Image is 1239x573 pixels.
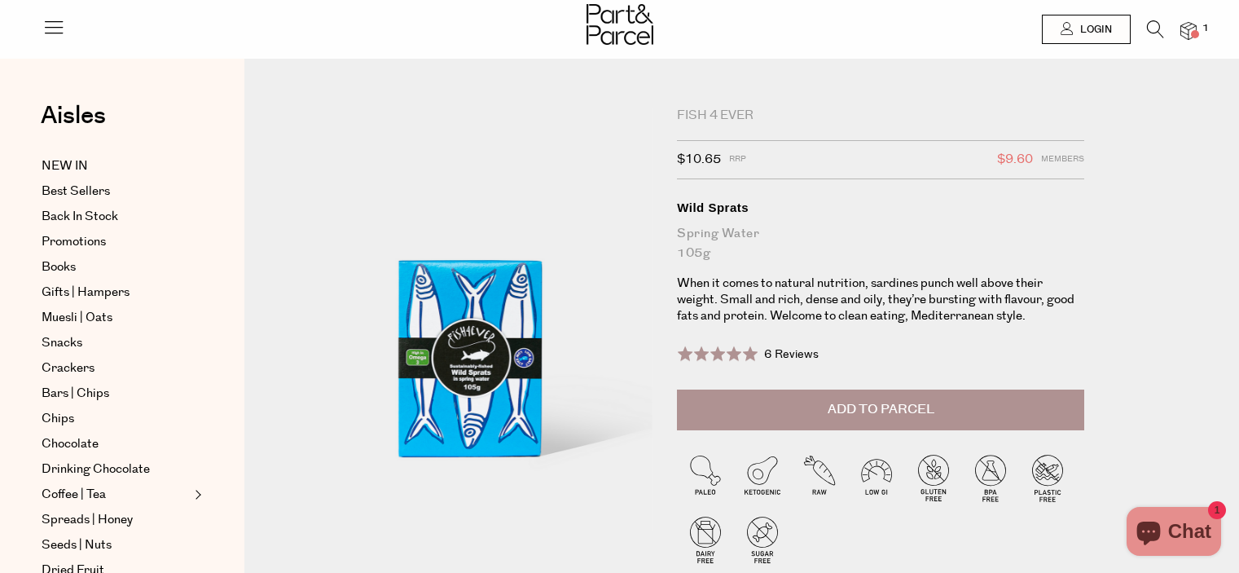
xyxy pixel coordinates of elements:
span: Seeds | Nuts [42,536,112,555]
a: Chips [42,409,190,429]
img: P_P-ICONS-Live_Bec_V11_Dairy_Free.svg [677,511,734,568]
a: Best Sellers [42,182,190,201]
button: Expand/Collapse Coffee | Tea [191,485,202,505]
span: Muesli | Oats [42,308,112,328]
div: Fish 4 Ever [677,108,1084,124]
span: Crackers [42,359,94,378]
a: Coffee | Tea [42,485,190,505]
a: Promotions [42,232,190,252]
span: Members [1041,149,1084,170]
span: 1 [1198,21,1213,36]
a: Aisles [41,104,106,144]
img: P_P-ICONS-Live_Bec_V11_Ketogenic.svg [734,449,791,506]
img: P_P-ICONS-Live_Bec_V11_Sugar_Free.svg [734,511,791,568]
span: RRP [729,149,746,170]
span: Snacks [42,333,82,353]
a: Drinking Chocolate [42,460,190,479]
a: Chocolate [42,434,190,454]
img: Part&Parcel [587,4,653,45]
inbox-online-store-chat: Shopify online store chat [1122,507,1226,560]
img: Wild Sprats [293,108,652,531]
span: Aisles [41,98,106,134]
span: $9.60 [997,149,1033,170]
span: NEW IN [42,156,88,176]
span: Spreads | Honey [42,510,133,530]
span: Add to Parcel [828,400,934,419]
img: P_P-ICONS-Live_Bec_V11_Paleo.svg [677,449,734,506]
a: 1 [1180,22,1197,39]
span: Gifts | Hampers [42,283,130,302]
span: 6 Reviews [764,346,819,363]
div: Wild Sprats [677,200,1084,216]
img: P_P-ICONS-Live_Bec_V11_BPA_Free.svg [962,449,1019,506]
span: Best Sellers [42,182,110,201]
a: Books [42,258,190,277]
img: P_P-ICONS-Live_Bec_V11_Raw.svg [791,449,848,506]
a: Muesli | Oats [42,308,190,328]
span: Coffee | Tea [42,485,106,505]
span: Login [1076,23,1112,37]
a: Spreads | Honey [42,510,190,530]
a: Seeds | Nuts [42,536,190,555]
a: Gifts | Hampers [42,283,190,302]
a: Crackers [42,359,190,378]
span: Promotions [42,232,106,252]
span: Books [42,258,76,277]
span: Chips [42,409,74,429]
span: $10.65 [677,149,721,170]
a: Login [1042,15,1131,44]
span: Bars | Chips [42,384,109,403]
span: Drinking Chocolate [42,460,150,479]
span: Back In Stock [42,207,118,227]
a: Snacks [42,333,190,353]
a: Back In Stock [42,207,190,227]
img: P_P-ICONS-Live_Bec_V11_Low_Gi.svg [848,449,905,506]
p: When it comes to natural nutrition, sardines punch well above their weight. Small and rich, dense... [677,275,1084,324]
a: NEW IN [42,156,190,176]
img: P_P-ICONS-Live_Bec_V11_Plastic_Free.svg [1019,449,1076,506]
div: Spring Water 105g [677,224,1084,263]
span: Chocolate [42,434,99,454]
a: Bars | Chips [42,384,190,403]
button: Add to Parcel [677,390,1084,430]
img: P_P-ICONS-Live_Bec_V11_Gluten_Free.svg [905,449,962,506]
